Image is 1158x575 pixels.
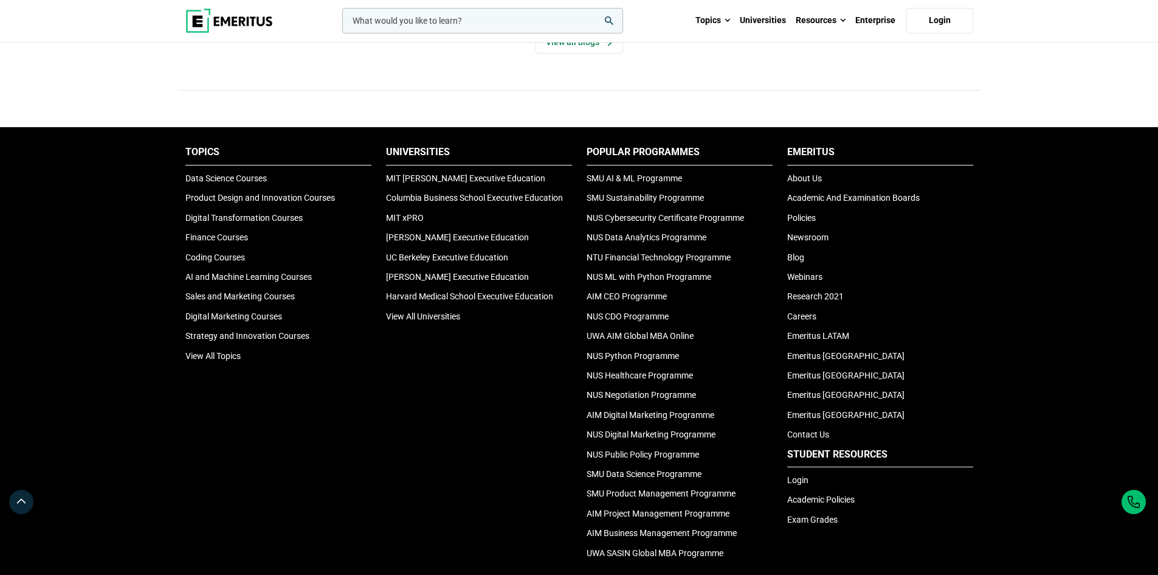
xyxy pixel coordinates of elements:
[787,173,822,183] a: About Us
[787,430,829,439] a: Contact Us
[386,253,508,262] a: UC Berkeley Executive Education
[787,291,844,301] a: Research 2021
[587,548,723,558] a: UWA SASIN Global MBA Programme
[787,213,816,223] a: Policies
[787,410,905,420] a: Emeritus [GEOGRAPHIC_DATA]
[185,253,245,262] a: Coding Courses
[185,331,309,341] a: Strategy and Innovation Courses
[587,173,682,183] a: SMU AI & ML Programme
[787,390,905,400] a: Emeritus [GEOGRAPHIC_DATA]
[386,193,563,203] a: Columbia Business School Executive Education
[587,390,696,400] a: NUS Negotiation Programme
[587,351,679,361] a: NUS Python Programme
[185,232,248,242] a: Finance Courses
[587,291,667,301] a: AIM CEO Programme
[587,450,699,459] a: NUS Public Policy Programme
[185,312,282,321] a: Digital Marketing Courses
[587,528,737,538] a: AIM Business Management Programme
[587,312,669,321] a: NUS CDO Programme
[185,351,241,361] a: View All Topics
[386,232,529,242] a: [PERSON_NAME] Executive Education
[185,193,335,203] a: Product Design and Innovation Courses
[587,331,694,341] a: UWA AIM Global MBA Online
[787,371,905,380] a: Emeritus [GEOGRAPHIC_DATA]
[787,331,849,341] a: Emeritus LATAM
[386,291,553,301] a: Harvard Medical School Executive Education
[787,253,804,262] a: Blog
[787,495,855,504] a: Academic Policies
[587,232,706,242] a: NUS Data Analytics Programme
[587,253,731,262] a: NTU Financial Technology Programme
[587,469,701,479] a: SMU Data Science Programme
[587,509,729,518] a: AIM Project Management Programme
[342,8,623,33] input: woocommerce-product-search-field-0
[906,8,973,33] a: Login
[587,430,715,439] a: NUS Digital Marketing Programme
[587,489,736,498] a: SMU Product Management Programme
[587,410,714,420] a: AIM Digital Marketing Programme
[787,351,905,361] a: Emeritus [GEOGRAPHIC_DATA]
[787,475,808,485] a: Login
[587,213,744,223] a: NUS Cybersecurity Certificate Programme
[787,515,838,524] a: Exam Grades
[787,232,829,242] a: Newsroom
[386,312,460,321] a: View All Universities
[787,193,920,203] a: Academic And Examination Boards
[787,312,816,321] a: Careers
[185,291,295,301] a: Sales and Marketing Courses
[386,272,529,282] a: [PERSON_NAME] Executive Education
[587,193,704,203] a: SMU Sustainability Programme
[185,173,267,183] a: Data Science Courses
[386,173,545,183] a: MIT [PERSON_NAME] Executive Education
[185,213,303,223] a: Digital Transformation Courses
[787,272,822,282] a: Webinars
[587,272,711,282] a: NUS ML with Python Programme
[587,371,693,380] a: NUS Healthcare Programme
[386,213,424,223] a: MIT xPRO
[185,272,312,282] a: AI and Machine Learning Courses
